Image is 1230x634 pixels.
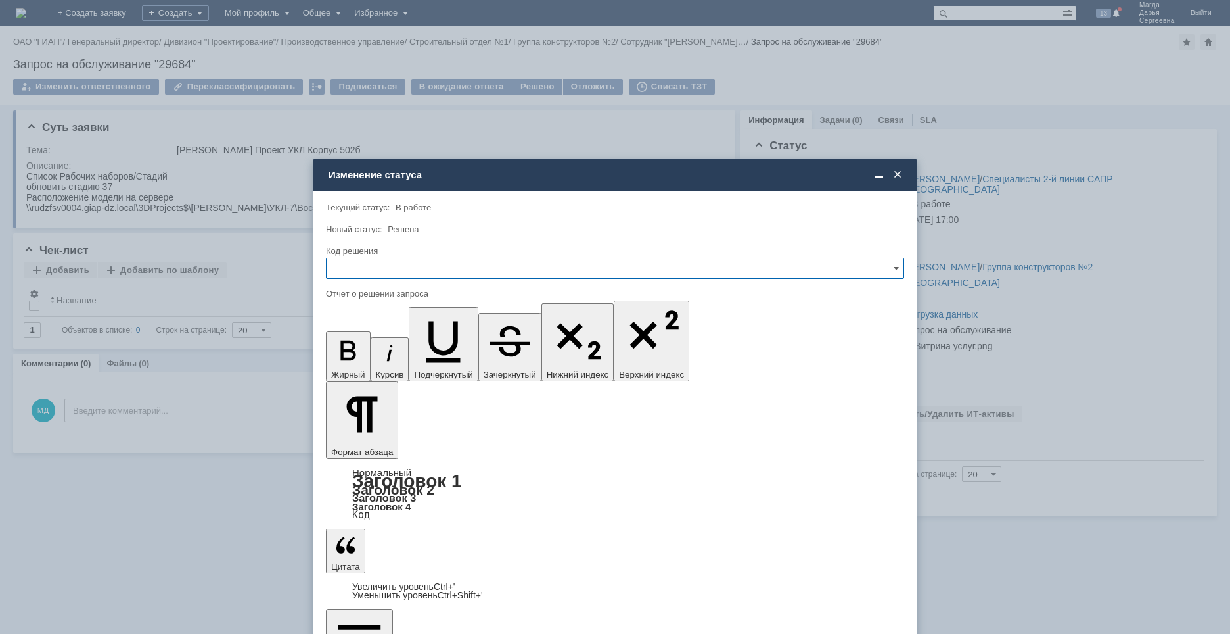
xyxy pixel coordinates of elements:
button: Верхний индекс [614,301,689,381]
button: Жирный [326,331,371,381]
span: Закрыть [891,169,904,181]
button: Зачеркнутый [478,313,541,381]
span: Верхний индекс [619,370,684,379]
div: Код решения [326,247,901,255]
a: Заголовок 1 [352,471,462,491]
span: Ctrl+' [434,581,455,592]
a: Код [352,509,370,521]
a: Increase [352,581,455,592]
span: Решена [388,224,419,234]
span: Формат абзаца [331,447,393,457]
a: Заголовок 2 [352,482,434,497]
label: Текущий статус: [326,203,390,212]
label: Новый статус: [326,224,382,234]
button: Подчеркнутый [409,307,478,381]
div: Изменение статуса [329,169,904,181]
div: Отчет о решении запроса [326,289,901,298]
div: Цитата [326,583,904,600]
span: Курсив [376,370,404,379]
button: Цитата [326,529,365,573]
a: Заголовок 4 [352,501,411,512]
span: Свернуть (Ctrl + M) [873,169,886,181]
a: Decrease [352,590,483,600]
div: Формат абзаца [326,468,904,520]
button: Курсив [371,337,409,381]
span: Нижний индекс [547,370,609,379]
button: Нижний индекс [541,303,614,381]
span: Жирный [331,370,365,379]
a: Заголовок 3 [352,492,416,504]
span: Зачеркнутый [484,370,536,379]
a: Нормальный [352,467,411,478]
button: Формат абзаца [326,381,398,459]
span: Цитата [331,562,360,572]
span: Подчеркнутый [414,370,472,379]
span: В работе [396,203,431,212]
span: Ctrl+Shift+' [438,590,483,600]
